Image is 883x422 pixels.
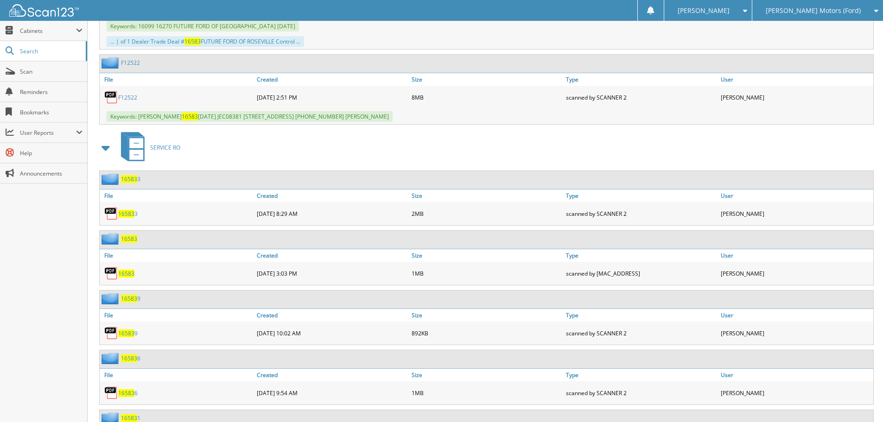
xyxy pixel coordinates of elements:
div: scanned by SCANNER 2 [564,324,718,342]
div: [PERSON_NAME] [718,264,873,283]
span: Cabinets [20,27,76,35]
span: Scan [20,68,83,76]
img: folder2.png [102,57,121,69]
a: 165836 [121,354,140,362]
a: Created [254,369,409,381]
a: Created [254,189,409,202]
img: folder2.png [102,173,121,185]
div: scanned by SCANNER 2 [564,384,718,402]
span: [PERSON_NAME] Motors (Ford) [766,8,861,13]
div: [DATE] 8:29 AM [254,204,409,223]
a: Type [564,189,718,202]
img: PDF.png [104,266,118,280]
img: folder2.png [102,353,121,364]
a: User [718,73,873,86]
img: PDF.png [104,90,118,104]
a: User [718,249,873,262]
div: 8MB [409,88,564,107]
a: User [718,309,873,321]
span: [PERSON_NAME] [678,8,730,13]
a: 165836 [118,389,138,397]
a: Size [409,189,564,202]
div: 1MB [409,264,564,283]
div: [PERSON_NAME] [718,384,873,402]
span: Keywords: [PERSON_NAME] [DATE] JEC08381 [STREET_ADDRESS] [PHONE_NUMBER] [PERSON_NAME] [107,111,393,122]
a: 16583 [118,270,134,277]
a: 165831 [121,414,140,422]
span: 16583 [121,295,137,302]
span: Reminders [20,88,83,96]
a: Type [564,73,718,86]
span: 16583 [121,414,137,422]
div: scanned by SCANNER 2 [564,88,718,107]
div: scanned by [MAC_ADDRESS] [564,264,718,283]
div: 1MB [409,384,564,402]
div: [PERSON_NAME] [718,204,873,223]
div: [DATE] 10:02 AM [254,324,409,342]
span: 16583 [184,38,201,45]
div: 2MB [409,204,564,223]
span: 16583 [182,113,198,120]
a: File [100,189,254,202]
span: 16583 [118,329,134,337]
span: 16583 [121,354,137,362]
a: Size [409,369,564,381]
img: PDF.png [104,207,118,220]
span: 16583 [118,210,134,218]
span: 16583 [118,389,134,397]
a: Created [254,73,409,86]
a: File [100,309,254,321]
img: folder2.png [102,233,121,245]
a: 16583 [121,235,137,243]
a: 165839 [121,295,140,302]
a: File [100,73,254,86]
span: Announcements [20,170,83,177]
a: User [718,369,873,381]
img: PDF.png [104,386,118,400]
div: [PERSON_NAME] [718,324,873,342]
a: F12522 [121,59,140,67]
span: Bookmarks [20,108,83,116]
span: Search [20,47,81,55]
a: Created [254,249,409,262]
a: Type [564,369,718,381]
a: Type [564,309,718,321]
a: 165833 [121,175,140,183]
img: folder2.png [102,293,121,304]
span: User Reports [20,129,76,137]
a: Size [409,73,564,86]
span: 16583 [121,175,137,183]
span: Keywords: 16099 16270 FUTURE FORD OF [GEOGRAPHIC_DATA] [DATE] [107,21,299,31]
img: PDF.png [104,326,118,340]
a: F12522 [118,94,137,101]
a: Size [409,309,564,321]
div: 892KB [409,324,564,342]
a: User [718,189,873,202]
iframe: Chat Widget [837,378,883,422]
img: scan123-logo-white.svg [9,4,79,17]
a: 165833 [118,210,138,218]
a: SERVICE RO [115,129,180,166]
a: Type [564,249,718,262]
span: SERVICE RO [150,144,180,151]
div: scanned by SCANNER 2 [564,204,718,223]
a: Created [254,309,409,321]
span: Help [20,149,83,157]
div: [PERSON_NAME] [718,88,873,107]
div: [DATE] 2:51 PM [254,88,409,107]
a: Size [409,249,564,262]
a: File [100,369,254,381]
div: [DATE] 9:54 AM [254,384,409,402]
div: [DATE] 3:03 PM [254,264,409,283]
div: ... | of 1 Dealer Trade Deal # FUTURE FORD OF ROSEVILLE Control ... [107,36,304,47]
a: File [100,249,254,262]
a: 165839 [118,329,138,337]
